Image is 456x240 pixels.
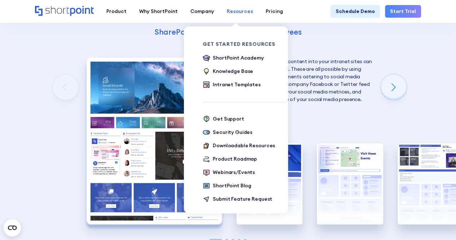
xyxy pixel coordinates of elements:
a: Get Support [203,115,244,123]
div: 1 / 5 [87,58,222,224]
div: ShortPoint Academy [213,54,264,62]
div: Submit Feature Request [213,195,272,203]
a: ShortPoint Blog [203,182,251,190]
div: Security Guides [213,128,252,136]
div: Product Roadmap [213,155,257,163]
a: Product [100,5,133,18]
a: Home [35,6,94,17]
a: Pricing [259,5,289,18]
div: Pricing [266,8,283,15]
div: Next slide [381,74,407,100]
a: Intranet Templates [203,81,260,89]
iframe: Chat Widget [420,205,456,240]
a: Company [184,5,220,18]
a: Downloadable Resources [203,142,275,150]
a: ShortPoint Academy [203,54,264,62]
a: Submit Feature Request [203,195,272,204]
img: Internal SharePoint site example for company policy [317,143,383,224]
div: Why ShortPoint [139,8,178,15]
a: Knowledge Base [203,67,253,76]
div: Company [190,8,214,15]
a: Security Guides [203,128,252,137]
a: Resources [220,5,259,18]
a: Webinars/Events [203,169,255,177]
a: Why ShortPoint [133,5,184,18]
button: Open CMP widget [4,219,21,236]
div: Intranet Templates [213,81,260,88]
div: Knowledge Base [213,67,253,75]
img: Best SharePoint Intranet Site Designs [87,58,222,224]
div: Downloadable Resources [213,142,275,149]
a: Product Roadmap [203,155,257,163]
a: Start Trial [385,5,421,18]
div: Product [106,8,127,15]
div: Webinars/Events [213,169,255,176]
a: Schedule Demo [331,5,380,18]
div: 3 / 5 [317,143,383,224]
h4: SharePoint Site Ideas for Your Employees [86,27,370,37]
div: Get Support [213,115,244,123]
p: Bringing social media content into your intranet sites can fuel user engagement. These are all po... [236,58,372,103]
div: ShortPoint Blog [213,182,251,189]
div: Get Started Resources [203,42,287,47]
div: Resources [227,8,253,15]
